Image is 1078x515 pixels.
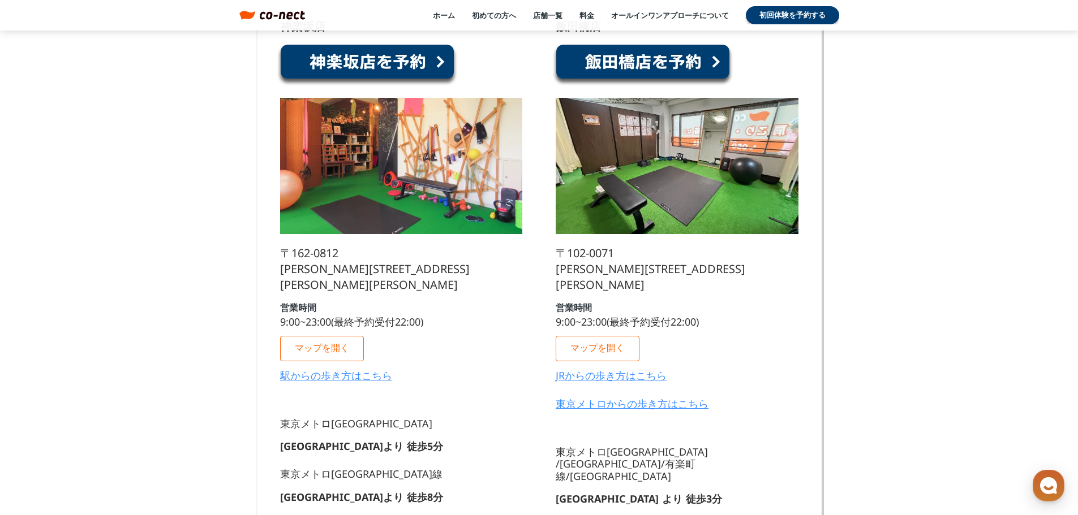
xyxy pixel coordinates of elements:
[280,492,443,502] p: [GEOGRAPHIC_DATA]より 徒歩8分
[556,336,639,361] a: マップを開く
[579,10,594,20] a: 料金
[29,375,49,384] span: ホーム
[556,21,601,32] p: 飯田橋店
[280,317,423,327] p: 9:00~23:00(最終予約受付22:00)
[280,336,364,361] a: マップを開く
[556,494,722,504] p: [GEOGRAPHIC_DATA] より 徒歩3分
[175,375,188,384] span: 設定
[611,10,729,20] a: オールインワンアプローチについて
[295,343,349,353] p: マップを開く
[533,10,562,20] a: 店舗一覧
[280,418,432,430] p: 東京メトロ[GEOGRAPHIC_DATA]
[433,10,455,20] a: ホーム
[3,358,75,387] a: ホーム
[280,21,325,32] p: 神楽坂店
[556,303,592,312] p: 営業時間
[280,441,443,451] p: [GEOGRAPHIC_DATA]より 徒歩5分
[97,376,124,385] span: チャット
[146,358,217,387] a: 設定
[280,303,316,312] p: 営業時間
[556,370,667,380] a: JRからの歩き方はこちら
[556,446,798,483] p: 東京メトロ[GEOGRAPHIC_DATA] /[GEOGRAPHIC_DATA]/有楽町線/[GEOGRAPHIC_DATA]
[280,245,522,293] p: 〒162-0812 [PERSON_NAME][STREET_ADDRESS][PERSON_NAME][PERSON_NAME]
[556,317,699,327] p: 9:00~23:00(最終予約受付22:00)
[746,6,839,24] a: 初回体験を予約する
[556,399,708,409] a: 東京メトロからの歩き方はこちら
[556,245,798,293] p: 〒102-0071 [PERSON_NAME][STREET_ADDRESS][PERSON_NAME]
[570,343,625,353] p: マップを開く
[75,358,146,387] a: チャット
[280,370,392,380] a: 駅からの歩き方はこちら
[280,468,443,481] p: 東京メトロ[GEOGRAPHIC_DATA]線
[472,10,516,20] a: 初めての方へ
